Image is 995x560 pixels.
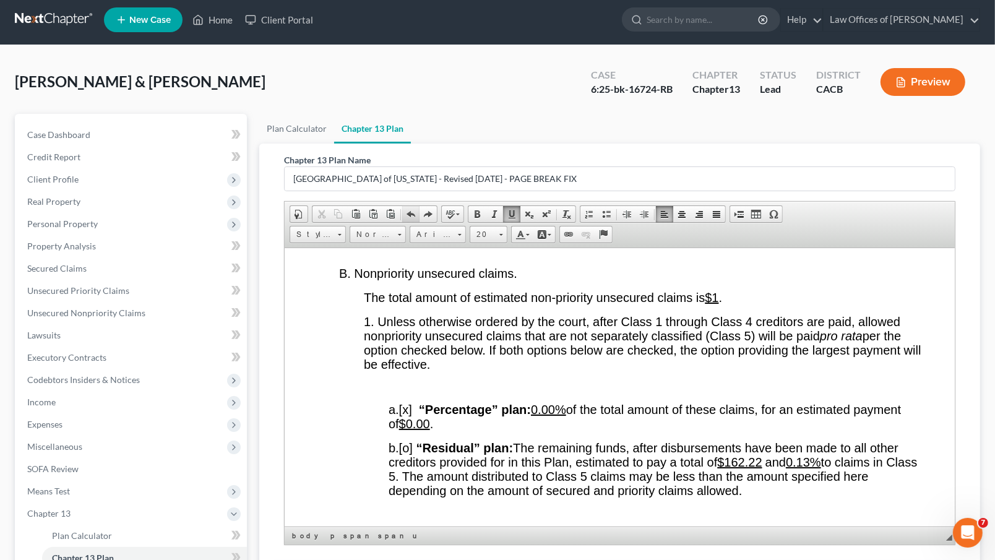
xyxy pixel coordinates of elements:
a: span element [341,530,374,542]
a: Justify [708,206,725,222]
div: 6:25-bk-16724-RB [591,82,673,97]
a: Styles [290,226,346,243]
a: p element [328,530,340,542]
a: Secured Claims [17,257,247,280]
a: Client Portal [239,9,319,31]
span: Codebtors Insiders & Notices [27,374,140,385]
a: Plan Calculator [42,525,247,547]
a: Property Analysis [17,235,247,257]
span: Normal [350,226,394,243]
span: 7 [978,518,988,528]
a: Law Offices of [PERSON_NAME] [824,9,980,31]
span: Means Test [27,486,70,496]
span: Case Dashboard [27,129,90,140]
a: Insert/Remove Bulleted List [598,206,615,222]
a: Link [560,226,577,243]
div: Chapter [692,82,740,97]
span: Unsecured Nonpriority Claims [27,308,145,318]
a: Chapter 13 Plan [334,114,411,144]
a: Text Color [512,226,533,243]
span: Client Profile [27,174,79,184]
span: Real Property [27,196,80,207]
div: District [816,68,861,82]
a: Paste as plain text [364,206,382,222]
span: Income [27,397,56,407]
a: Unsecured Priority Claims [17,280,247,302]
div: Case [591,68,673,82]
a: Arial [410,226,466,243]
span: [PERSON_NAME] & [PERSON_NAME] [15,72,265,90]
a: Credit Report [17,146,247,168]
span: Secured Claims [27,263,87,274]
a: Subscript [520,206,538,222]
label: Chapter 13 Plan Name [284,153,371,166]
button: Preview [881,68,965,96]
a: Paste [347,206,364,222]
span: Resize [946,535,952,541]
a: body element [290,530,327,542]
a: Case Dashboard [17,124,247,146]
a: Home [186,9,239,31]
a: Underline [503,206,520,222]
a: Unsecured Nonpriority Claims [17,302,247,324]
a: Cut [312,206,330,222]
span: Plan Calculator [52,530,112,541]
span: SOFA Review [27,463,79,474]
a: Help [781,9,822,31]
span: Miscellaneous [27,441,82,452]
a: Plan Calculator [259,114,334,144]
div: Status [760,68,796,82]
span: Styles [290,226,334,243]
a: Remove Format [558,206,575,222]
a: Align Left [656,206,673,222]
div: CACB [816,82,861,97]
span: Unsecured Priority Claims [27,285,129,296]
a: Copy [330,206,347,222]
span: New Case [129,15,171,25]
a: Lawsuits [17,324,247,347]
a: Normal [350,226,406,243]
span: 13 [729,83,740,95]
a: Anchor [595,226,612,243]
a: Background Color [533,226,555,243]
span: Property Analysis [27,241,96,251]
input: Search by name... [647,8,760,31]
a: Paste from Word [382,206,399,222]
a: SOFA Review [17,458,247,480]
a: Italic [486,206,503,222]
a: Insert Page Break for Printing [730,206,747,222]
a: Superscript [538,206,555,222]
a: Center [673,206,691,222]
a: Spell Checker [442,206,463,222]
span: 20 [470,226,495,243]
span: Personal Property [27,218,98,229]
span: Chapter 13 [27,508,71,519]
a: span element [376,530,409,542]
a: Document Properties [290,206,308,222]
a: Decrease Indent [618,206,635,222]
span: Lawsuits [27,330,61,340]
div: Chapter [692,68,740,82]
a: Align Right [691,206,708,222]
span: Expenses [27,419,62,429]
span: Arial [410,226,454,243]
iframe: Rich Text Editor, document-ckeditor [285,248,955,527]
span: Credit Report [27,152,80,162]
a: Bold [468,206,486,222]
a: Executory Contracts [17,347,247,369]
iframe: Intercom live chat [953,518,983,548]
